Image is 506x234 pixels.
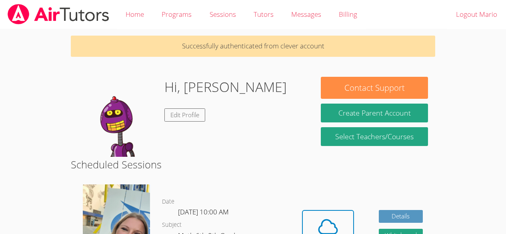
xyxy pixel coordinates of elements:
h2: Scheduled Sessions [71,157,435,172]
dt: Date [162,197,174,207]
img: airtutors_banner-c4298cdbf04f3fff15de1276eac7730deb9818008684d7c2e4769d2f7ddbe033.png [7,4,110,24]
a: Select Teachers/Courses [321,127,428,146]
a: Edit Profile [164,108,205,122]
span: Messages [291,10,321,19]
dt: Subject [162,220,182,230]
button: Create Parent Account [321,104,428,122]
span: [DATE] 10:00 AM [178,207,229,216]
h1: Hi, [PERSON_NAME] [164,77,287,97]
button: Contact Support [321,77,428,99]
img: default.png [78,77,158,157]
p: Successfully authenticated from clever account [71,36,435,57]
a: Details [379,210,423,223]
